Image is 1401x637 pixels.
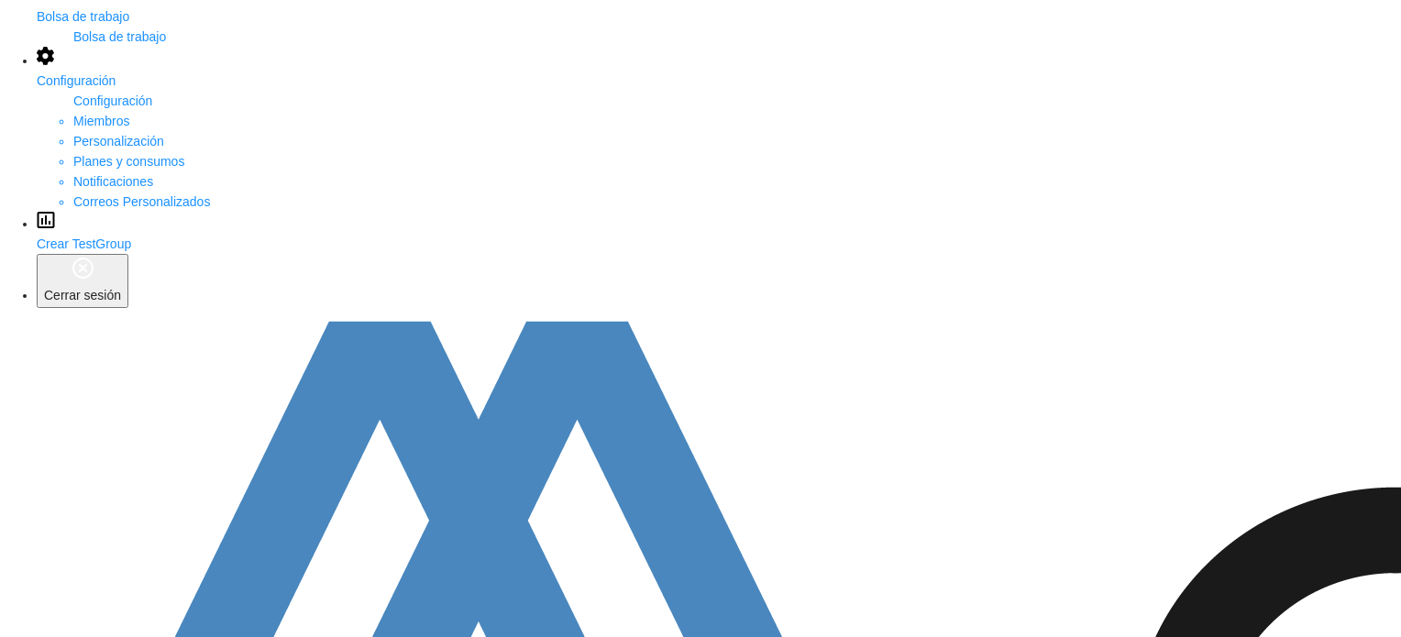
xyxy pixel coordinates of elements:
span: Bolsa de trabajo [37,9,129,24]
a: Personalización [73,134,164,148]
a: Notificaciones [73,174,153,189]
span: Cerrar sesión [44,288,121,302]
span: Configuración [37,73,116,88]
span: Bolsa de trabajo [73,29,166,44]
button: Cerrar sesión [37,254,128,308]
a: Miembros [73,114,129,128]
a: Correos Personalizados [73,194,210,209]
span: Configuración [73,93,152,108]
a: Planes y consumos [73,154,184,169]
span: Crear TestGroup [37,236,131,251]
